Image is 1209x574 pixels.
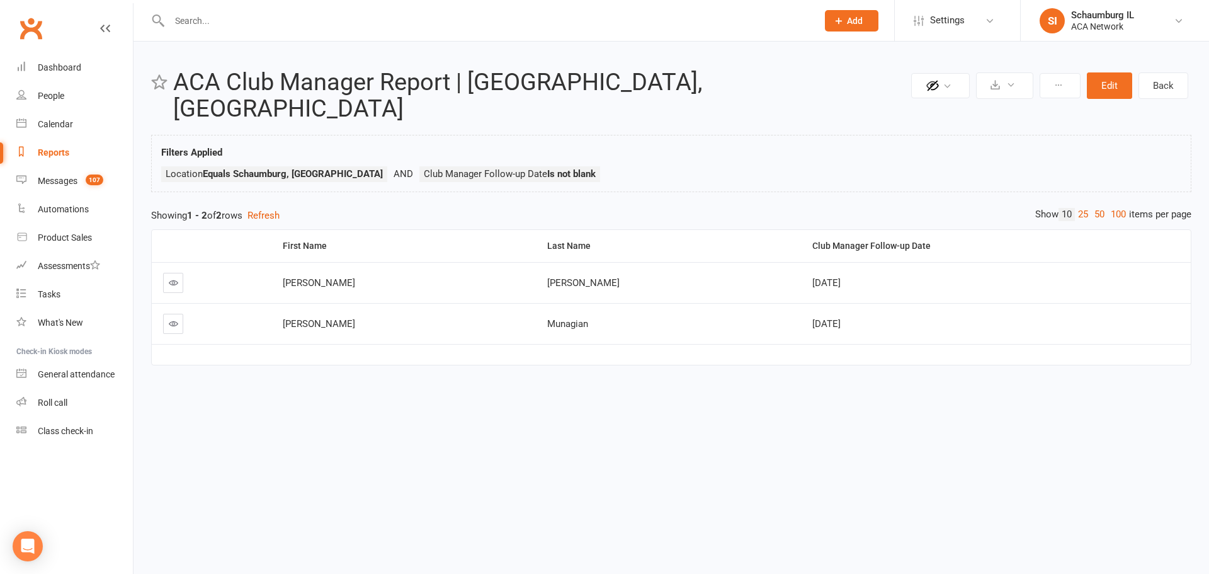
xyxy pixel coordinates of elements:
input: Search... [166,12,809,30]
a: General attendance kiosk mode [16,360,133,389]
strong: 1 - 2 [187,210,207,221]
div: General attendance [38,369,115,379]
a: Roll call [16,389,133,417]
button: Edit [1087,72,1132,99]
span: Settings [930,6,965,35]
a: What's New [16,309,133,337]
a: Automations [16,195,133,224]
div: Dashboard [38,62,81,72]
a: Tasks [16,280,133,309]
a: 100 [1108,208,1129,221]
a: Product Sales [16,224,133,252]
div: Schaumburg IL [1071,9,1134,21]
strong: Filters Applied [161,147,222,158]
span: 107 [86,175,103,185]
span: Club Manager Follow-up Date [424,168,596,180]
div: Tasks [38,289,60,299]
div: Showing of rows [151,208,1191,223]
a: Dashboard [16,54,133,82]
a: People [16,82,133,110]
div: Class check-in [38,426,93,436]
span: Location [166,168,383,180]
a: 25 [1075,208,1091,221]
div: Roll call [38,398,67,408]
div: First Name [283,241,526,251]
div: Product Sales [38,232,92,243]
span: Munagian [547,318,588,330]
div: People [38,91,64,101]
span: [DATE] [812,277,841,289]
span: [PERSON_NAME] [283,277,355,289]
div: Last Name [547,241,791,251]
span: [PERSON_NAME] [283,318,355,330]
div: Automations [38,204,89,214]
span: [DATE] [812,318,841,330]
a: 10 [1059,208,1075,221]
div: Club Manager Follow-up Date [812,241,1181,251]
div: SI [1040,8,1065,33]
a: 50 [1091,208,1108,221]
a: Assessments [16,252,133,280]
strong: 2 [216,210,222,221]
a: Class kiosk mode [16,417,133,445]
button: Refresh [247,208,280,223]
div: Messages [38,176,77,186]
div: ACA Network [1071,21,1134,32]
a: Reports [16,139,133,167]
div: Calendar [38,119,73,129]
button: Add [825,10,878,32]
div: Reports [38,147,69,158]
a: Calendar [16,110,133,139]
h2: ACA Club Manager Report | [GEOGRAPHIC_DATA], [GEOGRAPHIC_DATA] [173,69,908,122]
span: Add [847,16,863,26]
strong: Is not blank [547,168,596,180]
span: [PERSON_NAME] [547,277,620,289]
div: Show items per page [1035,208,1191,221]
div: What's New [38,318,83,328]
div: Assessments [38,261,100,271]
a: Back [1138,72,1188,99]
a: Clubworx [15,13,47,44]
strong: Equals Schaumburg, [GEOGRAPHIC_DATA] [203,168,383,180]
div: Open Intercom Messenger [13,531,43,561]
a: Messages 107 [16,167,133,195]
